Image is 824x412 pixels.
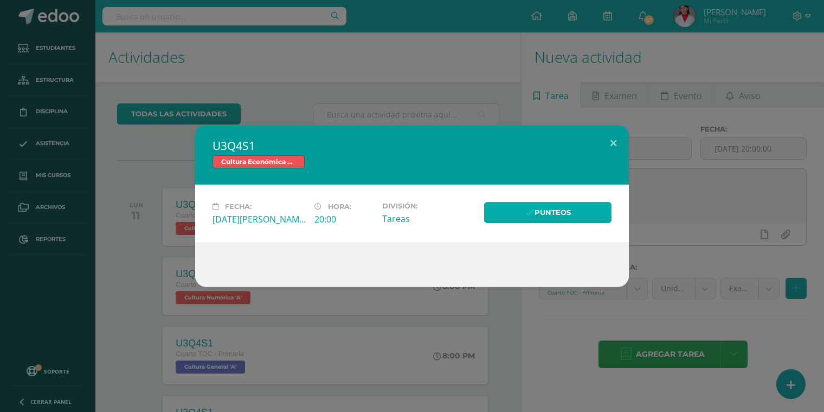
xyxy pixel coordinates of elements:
button: Close (Esc) [598,125,629,162]
div: 20:00 [314,213,374,225]
div: [DATE][PERSON_NAME] [213,213,306,225]
div: Tareas [382,213,475,225]
a: Cultura Económica y Financiera [213,155,305,168]
span: Hora: [328,202,351,211]
a: Punteos [484,202,611,223]
span: Fecha: [225,202,252,211]
label: División: [382,202,475,210]
h2: U3Q4S1 [213,138,611,153]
